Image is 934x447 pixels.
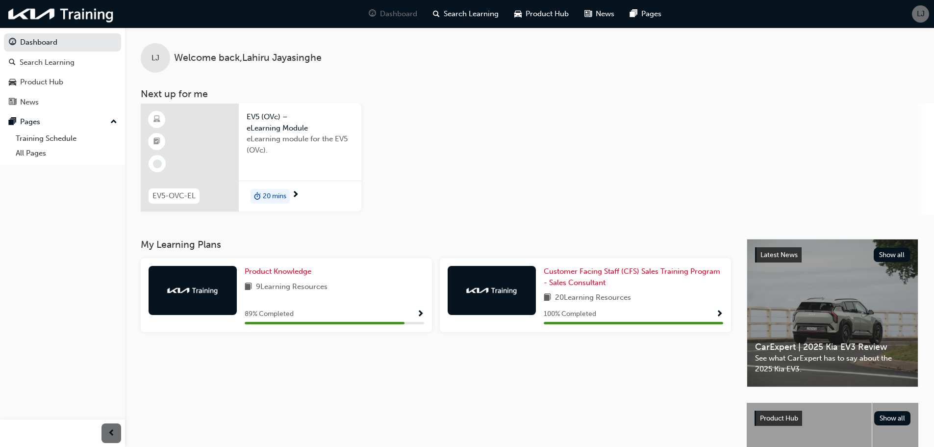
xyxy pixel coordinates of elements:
[9,98,16,107] span: news-icon
[425,4,506,24] a: search-iconSearch Learning
[874,411,911,425] button: Show all
[166,286,220,295] img: kia-training
[292,191,299,200] span: next-icon
[153,159,162,168] span: learningRecordVerb_NONE-icon
[630,8,637,20] span: pages-icon
[544,266,723,288] a: Customer Facing Staff (CFS) Sales Training Program - Sales Consultant
[245,309,294,320] span: 89 % Completed
[755,342,910,353] span: CarExpert | 2025 Kia EV3 Review
[917,8,925,20] span: LJ
[153,135,160,148] span: booktick-icon
[544,309,596,320] span: 100 % Completed
[506,4,577,24] a: car-iconProduct Hub
[622,4,669,24] a: pages-iconPages
[4,113,121,131] button: Pages
[641,8,661,20] span: Pages
[755,247,910,263] a: Latest NewsShow all
[125,88,934,100] h3: Next up for me
[110,116,117,129] span: up-icon
[417,310,424,319] span: Show Progress
[555,292,631,304] span: 20 Learning Resources
[151,53,159,64] span: LJ
[20,116,40,128] div: Pages
[584,8,592,20] span: news-icon
[874,248,910,262] button: Show all
[465,286,519,295] img: kia-training
[760,414,798,422] span: Product Hub
[747,239,918,387] a: Latest NewsShow allCarExpert | 2025 Kia EV3 ReviewSee what CarExpert has to say about the 2025 Ki...
[12,131,121,146] a: Training Schedule
[912,5,929,23] button: LJ
[108,427,115,440] span: prev-icon
[20,77,63,88] div: Product Hub
[9,58,16,67] span: search-icon
[174,53,322,64] span: Welcome back , Lahiru Jayasinghe
[141,104,361,211] a: EV5-OVC-ELEV5 (OVc) – eLearning ModuleeLearning module for the EV5 (OVc).duration-icon20 mins
[369,8,376,20] span: guage-icon
[9,78,16,87] span: car-icon
[153,113,160,126] span: learningResourceType_ELEARNING-icon
[254,190,261,203] span: duration-icon
[514,8,522,20] span: car-icon
[245,266,315,277] a: Product Knowledge
[263,191,286,202] span: 20 mins
[152,190,196,202] span: EV5-OVC-EL
[5,4,118,24] img: kia-training
[20,57,75,68] div: Search Learning
[716,310,723,319] span: Show Progress
[9,38,16,47] span: guage-icon
[577,4,622,24] a: news-iconNews
[245,267,311,276] span: Product Knowledge
[4,33,121,52] a: Dashboard
[12,146,121,161] a: All Pages
[20,97,39,108] div: News
[4,93,121,111] a: News
[247,111,353,133] span: EV5 (OVc) – eLearning Module
[755,411,910,426] a: Product HubShow all
[247,133,353,156] span: eLearning module for the EV5 (OVc).
[544,267,720,287] span: Customer Facing Staff (CFS) Sales Training Program - Sales Consultant
[4,31,121,113] button: DashboardSearch LearningProduct HubNews
[755,353,910,375] span: See what CarExpert has to say about the 2025 Kia EV3.
[9,118,16,127] span: pages-icon
[716,308,723,320] button: Show Progress
[245,281,252,293] span: book-icon
[361,4,425,24] a: guage-iconDashboard
[380,8,417,20] span: Dashboard
[4,73,121,91] a: Product Hub
[444,8,499,20] span: Search Learning
[760,251,798,259] span: Latest News
[417,308,424,320] button: Show Progress
[526,8,569,20] span: Product Hub
[4,53,121,72] a: Search Learning
[433,8,440,20] span: search-icon
[141,239,731,250] h3: My Learning Plans
[596,8,614,20] span: News
[544,292,551,304] span: book-icon
[256,281,328,293] span: 9 Learning Resources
